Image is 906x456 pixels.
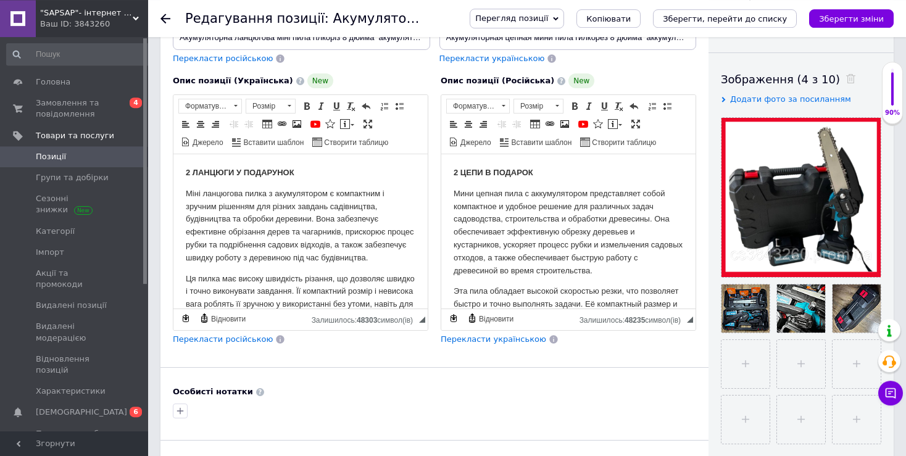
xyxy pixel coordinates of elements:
[625,316,645,325] span: 48235
[36,247,64,258] span: Імпорт
[36,407,127,418] span: [DEMOGRAPHIC_DATA]
[310,135,390,149] a: Створити таблицю
[36,428,114,450] span: Показники роботи компанії
[322,138,388,148] span: Створити таблицю
[498,135,574,149] a: Вставити шаблон
[629,117,642,131] a: Максимізувати
[819,14,884,23] i: Зберегти зміни
[40,7,133,19] span: "SAPSAP"- інтернет магазин
[606,117,624,131] a: Вставити повідомлення
[627,99,641,113] a: Повернути (Ctrl+Z)
[477,314,513,325] span: Відновити
[359,99,373,113] a: Повернути (Ctrl+Z)
[209,314,246,325] span: Відновити
[580,313,687,325] div: Кiлькiсть символiв
[242,138,304,148] span: Вставити шаблон
[179,312,193,325] a: Зробити резервну копію зараз
[173,25,430,50] input: Наприклад, H&M жіноча сукня зелена 38 розмір вечірня максі з блискітками
[36,77,70,88] span: Головна
[246,99,296,114] a: Розмір
[419,317,425,323] span: Потягніть для зміни розмірів
[246,99,283,113] span: Розмір
[447,312,460,325] a: Зробити резервну копію зараз
[344,99,358,113] a: Видалити форматування
[441,334,546,344] span: Перекласти українською
[663,14,787,23] i: Зберегти, перейти до списку
[730,94,851,104] span: Додати фото за посиланням
[447,135,493,149] a: Джерело
[179,117,193,131] a: По лівому краю
[12,14,121,23] strong: 2 ЛАНЦЮГИ У ПОДАРУНОК
[36,268,114,290] span: Акції та промокоди
[173,54,273,63] span: Перекласти російською
[441,154,696,309] iframe: Редактор, B5CD60C9-0625-421A-9404-BBE33C0C7AD9
[878,381,903,405] button: Чат з покупцем
[882,62,903,124] div: 90% Якість заповнення
[591,117,605,131] a: Вставити іконку
[446,99,510,114] a: Форматування
[315,99,328,113] a: Курсив (Ctrl+I)
[510,138,572,148] span: Вставити шаблон
[12,131,242,195] p: Эта пила обладает высокой скоростью резки, что позволяет быстро и точно выполнять задачи. Её комп...
[543,117,557,131] a: Вставити/Редагувати посилання (Ctrl+L)
[36,130,114,141] span: Товари та послуги
[514,99,551,113] span: Розмір
[160,14,170,23] div: Повернутися назад
[12,33,242,110] p: Міні ланцюгова пилка з акумулятором є компактним і зручним рішенням для різних завдань садівництв...
[209,117,222,131] a: По правому краю
[275,117,289,131] a: Вставити/Редагувати посилання (Ctrl+L)
[178,99,242,114] a: Форматування
[312,313,419,325] div: Кiлькiсть символiв
[173,76,293,85] span: Опис позиції (Українська)
[576,9,641,28] button: Копіювати
[36,226,75,237] span: Категорії
[36,193,114,215] span: Сезонні знижки
[130,97,142,108] span: 4
[378,99,391,113] a: Вставити/видалити нумерований список
[612,99,626,113] a: Видалити форматування
[179,135,225,149] a: Джерело
[36,354,114,376] span: Відновлення позицій
[36,300,107,311] span: Видалені позиції
[361,117,375,131] a: Максимізувати
[36,151,66,162] span: Позиції
[36,386,106,397] span: Характеристики
[447,117,460,131] a: По лівому краю
[583,99,596,113] a: Курсив (Ctrl+I)
[475,14,548,23] span: Перегляд позиції
[357,316,377,325] span: 48303
[586,14,631,23] span: Копіювати
[330,99,343,113] a: Підкреслений (Ctrl+U)
[578,135,658,149] a: Створити таблицю
[230,135,306,149] a: Вставити шаблон
[646,99,659,113] a: Вставити/видалити нумерований список
[36,97,114,120] span: Замовлення та повідомлення
[36,172,109,183] span: Групи та добірки
[12,118,242,170] p: Ця пилка має високу швидкість різання, що дозволяє швидко і точно виконувати завдання. Її компакт...
[173,334,273,344] span: Перекласти російською
[393,99,406,113] a: Вставити/видалити маркований список
[441,76,554,85] span: Опис позиції (Російська)
[687,317,693,323] span: Потягніть для зміни розмірів
[721,72,881,87] div: Зображення (4 з 10)
[558,117,571,131] a: Зображення
[495,117,509,131] a: Зменшити відступ
[439,25,697,50] input: Наприклад, H&M жіноча сукня зелена 38 розмір вечірня максі з блискітками
[197,312,247,325] a: Відновити
[300,99,314,113] a: Жирний (Ctrl+B)
[513,99,563,114] a: Розмір
[309,117,322,131] a: Додати відео з YouTube
[462,117,475,131] a: По центру
[528,117,542,131] a: Таблиця
[12,33,242,123] p: Мини цепная пила с аккумулятором представляет собой компактное и удобное решение для различных за...
[6,43,152,65] input: Пошук
[590,138,656,148] span: Створити таблицю
[597,99,611,113] a: Підкреслений (Ctrl+U)
[653,9,797,28] button: Зберегти, перейти до списку
[130,407,142,417] span: 6
[307,73,333,88] span: New
[36,321,114,343] span: Видалені модерацією
[447,99,497,113] span: Форматування
[883,109,902,117] div: 90%
[576,117,590,131] a: Додати відео з YouTube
